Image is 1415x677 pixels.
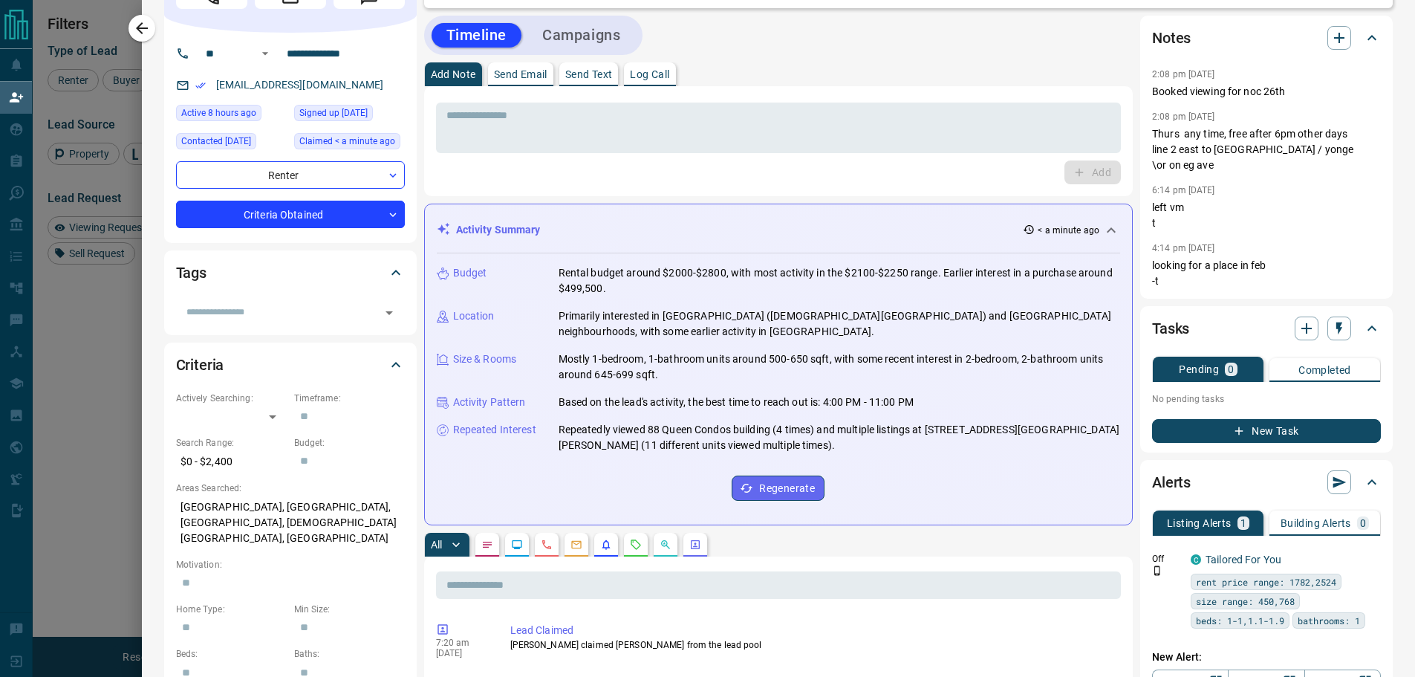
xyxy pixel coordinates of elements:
p: 2:08 pm [DATE] [1152,111,1215,122]
p: Min Size: [294,603,405,616]
div: Renter [176,161,405,189]
button: Timeline [432,23,522,48]
p: Activity Pattern [453,395,526,410]
span: Active 8 hours ago [181,106,256,120]
p: [PERSON_NAME] claimed [PERSON_NAME] from the lead pool [510,638,1116,652]
p: No pending tasks [1152,388,1381,410]
div: Wed Oct 15 2025 [294,133,405,154]
svg: Push Notification Only [1152,566,1162,576]
p: Home Type: [176,603,287,616]
svg: Calls [541,539,553,551]
p: Based on the lead's activity, the best time to reach out is: 4:00 PM - 11:00 PM [559,395,914,410]
a: [EMAIL_ADDRESS][DOMAIN_NAME] [216,79,384,91]
p: Thurs any time, free after 6pm other days line 2 east to [GEOGRAPHIC_DATA] / yonge \or on eg ave [1152,126,1381,173]
svg: Requests [630,539,642,551]
svg: Email Verified [195,80,206,91]
div: Criteria [176,347,405,383]
p: Rental budget around $2000-$2800, with most activity in the $2100-$2250 range. Earlier interest i... [559,265,1121,297]
p: looking for a place in feb -t [1152,258,1381,289]
p: $0 - $2,400 [176,450,287,474]
p: 0 [1360,518,1366,528]
p: Mostly 1-bedroom, 1-bathroom units around 500-650 sqft, with some recent interest in 2-bedroom, 2... [559,352,1121,383]
p: Lead Claimed [510,623,1116,638]
a: Tailored For You [1206,554,1281,566]
p: [DATE] [436,648,488,658]
p: Repeated Interest [453,422,536,438]
p: New Alert: [1152,650,1381,665]
p: 7:20 am [436,638,488,648]
p: left vm t [1152,200,1381,231]
p: Primarily interested in [GEOGRAPHIC_DATA] ([DEMOGRAPHIC_DATA][GEOGRAPHIC_DATA]) and [GEOGRAPHIC_D... [559,308,1121,340]
svg: Lead Browsing Activity [511,539,523,551]
div: Sun Dec 04 2022 [176,133,287,154]
p: 6:14 pm [DATE] [1152,185,1215,195]
span: Contacted [DATE] [181,134,251,149]
div: Alerts [1152,464,1381,500]
p: < a minute ago [1038,224,1099,237]
p: Areas Searched: [176,482,405,495]
p: Timeframe: [294,392,405,405]
p: Baths: [294,647,405,661]
div: Wed Aug 03 2022 [294,105,405,126]
span: size range: 450,768 [1196,594,1295,609]
p: Send Email [494,69,547,80]
p: Actively Searching: [176,392,287,405]
div: Notes [1152,20,1381,56]
p: Pending [1179,364,1219,375]
p: Repeatedly viewed 88 Queen Condos building (4 times) and multiple listings at [STREET_ADDRESS][GE... [559,422,1121,453]
div: Activity Summary< a minute ago [437,216,1121,244]
p: Size & Rooms [453,352,517,367]
h2: Criteria [176,353,224,377]
p: Log Call [630,69,669,80]
p: All [431,540,443,550]
p: Budget: [294,436,405,450]
h2: Tasks [1152,317,1189,340]
p: [GEOGRAPHIC_DATA], [GEOGRAPHIC_DATA], [GEOGRAPHIC_DATA], [DEMOGRAPHIC_DATA][GEOGRAPHIC_DATA], [GE... [176,495,405,551]
div: condos.ca [1191,554,1201,565]
p: 4:14 pm [DATE] [1152,243,1215,253]
p: Motivation: [176,558,405,571]
p: 0 [1228,364,1234,375]
span: bathrooms: 1 [1298,613,1360,628]
button: New Task [1152,419,1381,443]
div: Tasks [1152,311,1381,346]
h2: Tags [176,261,206,285]
p: Activity Summary [456,222,541,238]
p: Add Note [431,69,476,80]
svg: Opportunities [660,539,671,551]
p: 1 [1240,518,1246,528]
span: Claimed < a minute ago [299,134,395,149]
p: Send Text [565,69,613,80]
button: Campaigns [527,23,635,48]
button: Open [256,45,274,62]
h2: Notes [1152,26,1191,50]
p: 2:08 pm [DATE] [1152,69,1215,80]
span: rent price range: 1782,2524 [1196,574,1336,589]
button: Open [379,302,400,323]
svg: Agent Actions [689,539,701,551]
h2: Alerts [1152,470,1191,494]
p: Budget [453,265,487,281]
div: Tue Oct 14 2025 [176,105,287,126]
p: Search Range: [176,436,287,450]
span: beds: 1-1,1.1-1.9 [1196,613,1284,628]
div: Tags [176,255,405,291]
p: Building Alerts [1281,518,1351,528]
button: Regenerate [732,476,824,501]
p: Beds: [176,647,287,661]
p: Booked viewing for noc 26th [1152,84,1381,100]
p: Listing Alerts [1167,518,1232,528]
p: Completed [1298,365,1351,375]
div: Criteria Obtained [176,201,405,228]
p: Off [1152,552,1182,566]
svg: Notes [481,539,493,551]
p: Location [453,308,495,324]
span: Signed up [DATE] [299,106,368,120]
svg: Emails [570,539,582,551]
svg: Listing Alerts [600,539,612,551]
